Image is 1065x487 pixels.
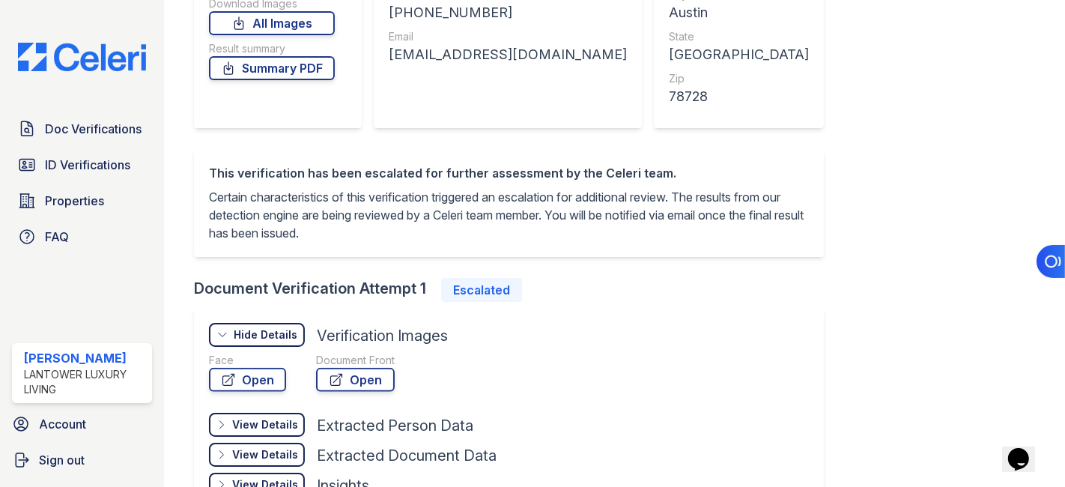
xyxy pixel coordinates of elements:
[194,278,836,302] div: Document Verification Attempt 1
[209,41,335,56] div: Result summary
[317,415,473,436] div: Extracted Person Data
[209,56,335,80] a: Summary PDF
[234,327,297,342] div: Hide Details
[669,71,809,86] div: Zip
[24,349,146,367] div: [PERSON_NAME]
[669,86,809,107] div: 78728
[24,367,146,397] div: Lantower Luxury Living
[389,2,627,23] div: [PHONE_NUMBER]
[209,188,809,242] p: Certain characteristics of this verification triggered an escalation for additional review. The r...
[316,368,395,392] a: Open
[6,409,158,439] a: Account
[1002,427,1050,472] iframe: chat widget
[45,192,104,210] span: Properties
[6,445,158,475] a: Sign out
[669,29,809,44] div: State
[12,114,152,144] a: Doc Verifications
[316,353,395,368] div: Document Front
[39,451,85,469] span: Sign out
[6,43,158,71] img: CE_Logo_Blue-a8612792a0a2168367f1c8372b55b34899dd931a85d93a1a3d3e32e68fde9ad4.png
[45,228,69,246] span: FAQ
[45,156,130,174] span: ID Verifications
[389,44,627,65] div: [EMAIL_ADDRESS][DOMAIN_NAME]
[12,222,152,252] a: FAQ
[232,417,298,432] div: View Details
[441,278,522,302] div: Escalated
[12,186,152,216] a: Properties
[39,415,86,433] span: Account
[209,11,335,35] a: All Images
[669,44,809,65] div: [GEOGRAPHIC_DATA]
[232,447,298,462] div: View Details
[209,368,286,392] a: Open
[669,2,809,23] div: Austin
[317,445,497,466] div: Extracted Document Data
[389,29,627,44] div: Email
[209,164,809,182] div: This verification has been escalated for further assessment by the Celeri team.
[45,120,142,138] span: Doc Verifications
[12,150,152,180] a: ID Verifications
[317,325,448,346] div: Verification Images
[209,353,286,368] div: Face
